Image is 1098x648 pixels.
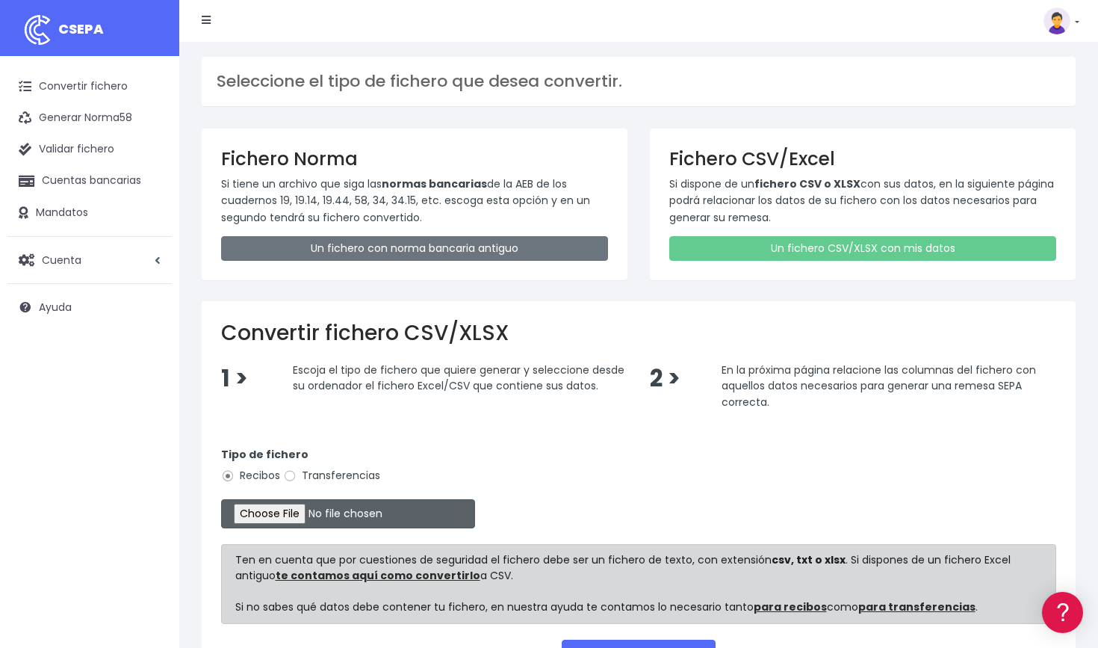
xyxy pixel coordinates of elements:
a: Videotutoriales [15,235,284,259]
span: Cuenta [42,252,81,267]
div: Convertir ficheros [15,165,284,179]
strong: normas bancarias [382,176,487,191]
p: Si tiene un archivo que siga las de la AEB de los cuadernos 19, 19.14, 19.44, 58, 34, 34.15, etc.... [221,176,608,226]
a: Mandatos [7,197,172,229]
span: Ayuda [39,300,72,315]
div: Información general [15,104,284,118]
a: Generar Norma58 [7,102,172,134]
a: Formatos [15,189,284,212]
div: Facturación [15,297,284,311]
p: Si dispone de un con sus datos, en la siguiente página podrá relacionar los datos de su fichero c... [669,176,1056,226]
a: Ayuda [7,291,172,323]
a: Convertir fichero [7,71,172,102]
img: profile [1043,7,1070,34]
a: Perfiles de empresas [15,259,284,282]
a: te contamos aquí como convertirlo [276,568,480,583]
a: Un fichero con norma bancaria antiguo [221,236,608,261]
label: Recibos [221,468,280,484]
div: Programadores [15,359,284,373]
span: 2 > [650,362,680,395]
a: Un fichero CSV/XLSX con mis datos [669,236,1056,261]
button: Contáctanos [15,400,284,426]
strong: csv, txt o xlsx [772,552,846,567]
h3: Seleccione el tipo de fichero que desea convertir. [217,72,1061,91]
strong: Tipo de fichero [221,447,308,462]
label: Transferencias [283,468,380,484]
span: CSEPA [58,19,104,38]
img: logo [19,11,56,49]
a: Validar fichero [7,134,172,165]
a: Cuentas bancarias [7,165,172,197]
a: General [15,321,284,344]
a: API [15,382,284,405]
span: Escoja el tipo de fichero que quiere generar y seleccione desde su ordenador el fichero Excel/CSV... [293,362,624,393]
span: En la próxima página relacione las columnas del fichero con aquellos datos necesarios para genera... [722,362,1036,409]
a: Problemas habituales [15,212,284,235]
a: Información general [15,127,284,150]
h3: Fichero CSV/Excel [669,148,1056,170]
a: para transferencias [858,599,976,614]
h3: Fichero Norma [221,148,608,170]
h2: Convertir fichero CSV/XLSX [221,321,1056,346]
a: Cuenta [7,244,172,276]
a: POWERED BY ENCHANT [205,431,288,445]
span: 1 > [221,362,248,395]
a: para recibos [754,599,827,614]
div: Ten en cuenta que por cuestiones de seguridad el fichero debe ser un fichero de texto, con extens... [221,544,1056,624]
strong: fichero CSV o XLSX [754,176,860,191]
